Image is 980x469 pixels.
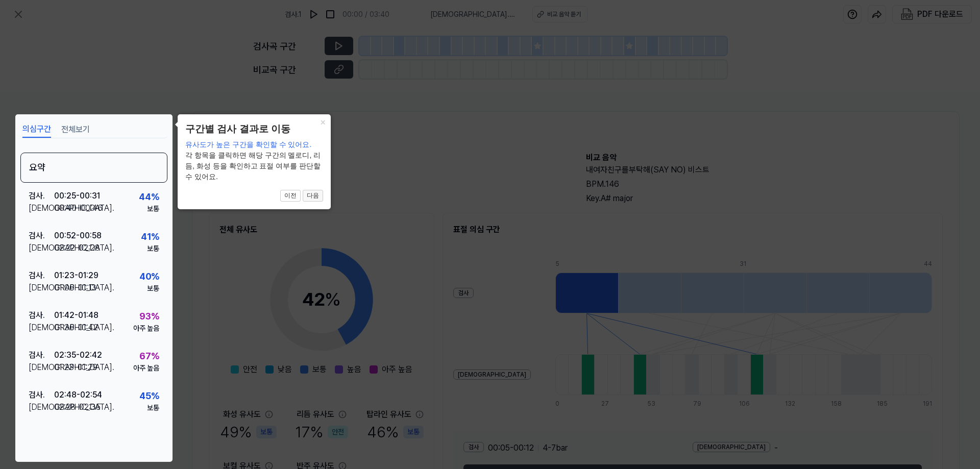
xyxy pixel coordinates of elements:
span: 유사도가 높은 구간을 확인할 수 있어요. [185,140,311,149]
div: 01:42 - 01:48 [54,309,99,322]
div: 02:22 - 02:28 [54,242,100,254]
div: [DEMOGRAPHIC_DATA] . [29,202,54,214]
div: 보통 [147,403,159,413]
div: 검사 . [29,309,54,322]
div: 01:23 - 01:29 [54,269,99,282]
div: [DEMOGRAPHIC_DATA] . [29,322,54,334]
div: 00:40 - 00:46 [54,202,103,214]
div: 검사 . [29,349,54,361]
div: [DEMOGRAPHIC_DATA] . [29,361,54,374]
div: 아주 높음 [133,323,159,334]
div: 00:52 - 00:58 [54,230,102,242]
div: 검사 . [29,230,54,242]
div: 검사 . [29,269,54,282]
div: 보통 [147,204,159,214]
div: 45 % [139,389,159,403]
button: 전체보기 [61,121,90,138]
div: 검사 . [29,190,54,202]
div: 02:35 - 02:42 [54,349,102,361]
div: 02:28 - 02:35 [54,401,101,413]
button: Close [314,114,331,129]
div: 각 항목을 클릭하면 해당 구간의 멜로디, 리듬, 화성 등을 확인하고 표절 여부를 판단할 수 있어요. [185,139,323,182]
div: [DEMOGRAPHIC_DATA] . [29,242,54,254]
div: 아주 높음 [133,363,159,374]
div: [DEMOGRAPHIC_DATA] . [29,401,54,413]
div: 01:06 - 01:13 [54,282,96,294]
header: 구간별 검사 결과로 이동 [185,122,323,137]
div: 01:23 - 01:29 [54,361,97,374]
div: 요약 [20,153,167,183]
div: [DEMOGRAPHIC_DATA] . [29,282,54,294]
div: 보통 [147,283,159,294]
div: 67 % [139,349,159,363]
div: 보통 [147,243,159,254]
div: 01:36 - 01:42 [54,322,98,334]
div: 44 % [139,190,159,204]
button: 의심구간 [22,121,51,138]
div: 02:48 - 02:54 [54,389,102,401]
button: 다음 [303,190,323,202]
button: 이전 [280,190,301,202]
div: 00:25 - 00:31 [54,190,100,202]
div: 검사 . [29,389,54,401]
div: 93 % [139,309,159,323]
div: 41 % [141,230,159,243]
div: 40 % [139,269,159,283]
